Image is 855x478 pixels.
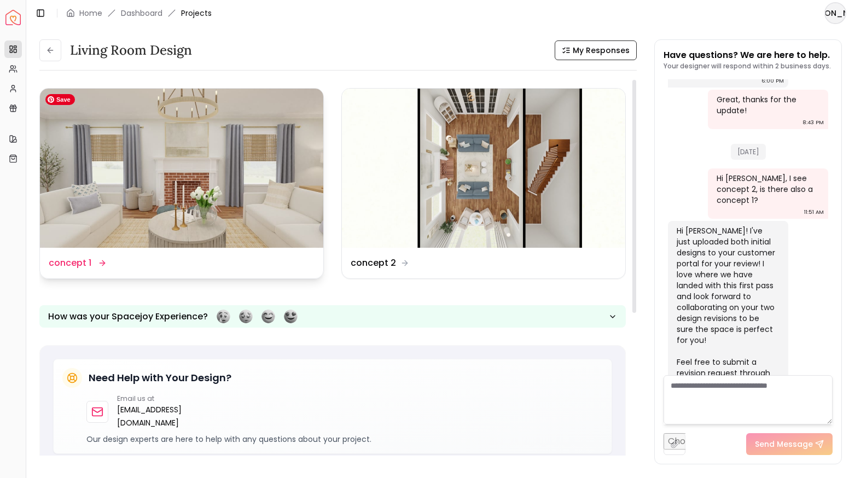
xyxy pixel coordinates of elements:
[804,207,824,218] div: 11:51 AM
[342,89,625,248] img: concept 2
[717,173,817,206] div: Hi [PERSON_NAME], I see concept 2, is there also a concept 1?
[5,10,21,25] a: Spacejoy
[761,75,784,86] div: 6:00 PM
[70,42,192,59] h3: Living Room design
[573,45,630,56] span: My Responses
[121,8,162,19] a: Dashboard
[39,88,324,279] a: concept 1concept 1
[825,3,845,23] span: [PERSON_NAME]
[79,8,102,19] a: Home
[5,10,21,25] img: Spacejoy Logo
[717,94,817,116] div: Great, thanks for the update!
[66,8,212,19] nav: breadcrumb
[664,49,831,62] p: Have questions? We are here to help.
[117,394,202,403] p: Email us at
[731,144,766,160] span: [DATE]
[677,225,777,411] div: Hi [PERSON_NAME]! I've just uploaded both initial designs to your customer portal for your review...
[40,89,323,248] img: concept 1
[802,117,824,128] div: 8:43 PM
[341,88,626,279] a: concept 2concept 2
[351,257,396,270] dd: concept 2
[39,305,626,328] button: How was your Spacejoy Experience?Feeling terribleFeeling badFeeling goodFeeling awesome
[89,370,231,386] h5: Need Help with Your Design?
[824,2,846,24] button: [PERSON_NAME]
[181,8,212,19] span: Projects
[555,40,637,60] button: My Responses
[48,310,208,323] p: How was your Spacejoy Experience?
[664,62,831,71] p: Your designer will respond within 2 business days.
[117,403,202,429] a: [EMAIL_ADDRESS][DOMAIN_NAME]
[45,94,75,105] span: Save
[86,434,603,445] p: Our design experts are here to help with any questions about your project.
[49,257,91,270] dd: concept 1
